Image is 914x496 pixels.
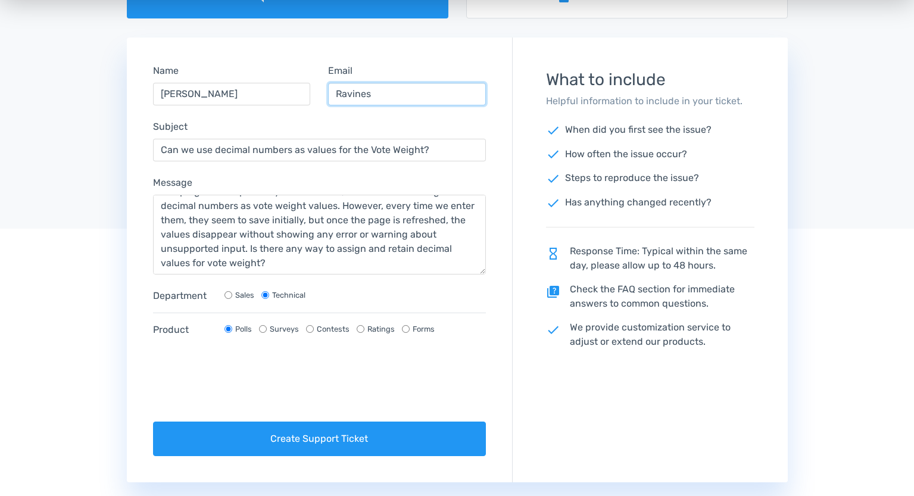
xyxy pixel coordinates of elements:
[546,244,754,273] p: Response Time: Typical within the same day, please allow up to 48 hours.
[546,247,560,261] span: hourglass_empty
[546,147,754,162] p: How often the issue occur?
[153,289,213,303] label: Department
[153,323,213,337] label: Product
[270,323,299,335] label: Surveys
[367,323,395,335] label: Ratings
[546,285,560,299] span: quiz
[546,171,560,186] span: check
[546,195,754,210] p: Has anything changed recently?
[235,289,254,301] label: Sales
[546,123,560,138] span: check
[546,171,754,186] p: Steps to reproduce the issue?
[153,139,486,161] input: Subject...
[546,282,754,311] p: Check the FAQ section for immediate answers to common questions.
[153,64,179,78] label: Name
[153,83,311,105] input: Name...
[546,71,754,89] h3: What to include
[546,147,560,161] span: check
[153,120,188,134] label: Subject
[153,422,486,456] button: Create Support Ticket
[317,323,350,335] label: Contests
[546,196,560,210] span: check
[328,83,486,105] input: Email...
[272,289,305,301] label: Technical
[546,123,754,138] p: When did you first see the issue?
[153,176,192,190] label: Message
[546,94,754,108] p: Helpful information to include in your ticket.
[546,320,754,349] p: We provide customization service to adjust or extend our products.
[413,323,435,335] label: Forms
[153,361,334,407] iframe: reCAPTCHA
[235,323,252,335] label: Polls
[546,323,560,337] span: check
[328,64,353,78] label: Email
